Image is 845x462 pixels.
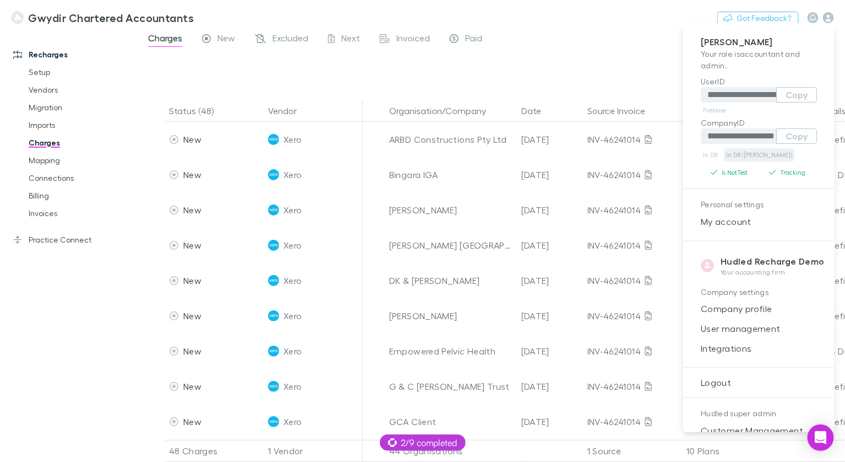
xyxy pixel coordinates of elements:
p: Company settings [701,286,817,299]
button: Tracking [759,166,817,179]
span: Company profile [692,302,826,315]
span: My account [692,215,826,228]
a: In DB [701,148,719,162]
button: Is NotTest [701,166,759,179]
a: Firebase [701,104,728,117]
p: CompanyID [701,117,817,128]
span: Integrations [692,342,826,355]
strong: Hudled Recharge Demo [721,256,824,267]
button: Copy [776,128,817,144]
p: [PERSON_NAME] [701,36,817,48]
p: Hudled super admin [701,407,817,421]
span: Customer Management [692,424,826,437]
a: In DB ([PERSON_NAME]) [724,148,794,162]
p: Personal settings [701,198,817,212]
p: Your role is accountant and admin . [701,48,817,71]
span: User management [692,322,826,335]
span: Logout [692,376,826,389]
div: Open Intercom Messenger [808,425,834,451]
p: UserID [701,76,817,87]
button: Copy [776,87,817,103]
p: Your accounting firm [721,268,824,277]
